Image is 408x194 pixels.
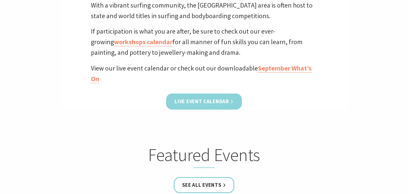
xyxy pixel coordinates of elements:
[91,63,317,84] p: View our live event calendar or check out our downloadable
[174,177,235,193] a: See all Events
[86,144,323,168] h2: Featured Events
[166,94,242,110] a: Live Event Calendar
[91,64,312,83] a: September What’s On
[114,38,172,46] a: workshops calendar
[91,26,317,58] p: If participation is what you are after, be sure to check out our ever-growing for all manner of f...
